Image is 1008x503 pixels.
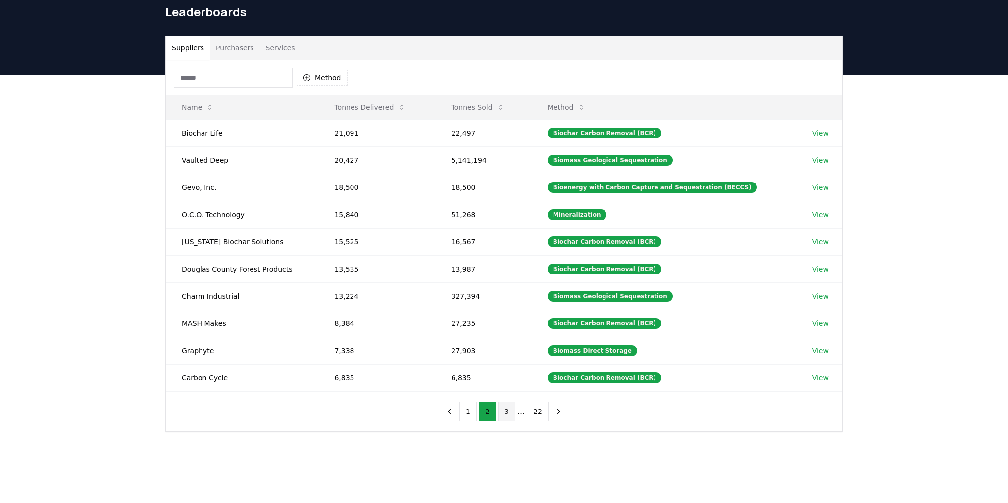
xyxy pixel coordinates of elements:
[436,201,532,228] td: 51,268
[548,345,637,356] div: Biomass Direct Storage
[166,282,318,310] td: Charm Industrial
[479,402,496,421] button: 2
[812,237,829,247] a: View
[812,210,829,220] a: View
[318,174,435,201] td: 18,500
[436,174,532,201] td: 18,500
[812,291,829,301] a: View
[174,97,222,117] button: Name
[436,282,532,310] td: 327,394
[166,36,210,60] button: Suppliers
[166,146,318,174] td: Vaulted Deep
[318,364,435,391] td: 6,835
[436,310,532,337] td: 27,235
[548,209,606,220] div: Mineralization
[166,174,318,201] td: Gevo, Inc.
[527,402,549,421] button: 22
[548,318,661,329] div: Biochar Carbon Removal (BCR)
[812,155,829,165] a: View
[441,402,457,421] button: previous page
[318,310,435,337] td: 8,384
[548,155,673,166] div: Biomass Geological Sequestration
[318,146,435,174] td: 20,427
[318,228,435,255] td: 15,525
[166,228,318,255] td: [US_STATE] Biochar Solutions
[459,402,477,421] button: 1
[210,36,260,60] button: Purchasers
[548,236,661,247] div: Biochar Carbon Removal (BCR)
[812,264,829,274] a: View
[548,182,757,193] div: Bioenergy with Carbon Capture and Sequestration (BECCS)
[812,346,829,356] a: View
[444,97,512,117] button: Tonnes Sold
[548,128,661,138] div: Biochar Carbon Removal (BCR)
[318,255,435,282] td: 13,535
[498,402,515,421] button: 3
[318,119,435,146] td: 21,091
[166,364,318,391] td: Carbon Cycle
[436,337,532,364] td: 27,903
[166,337,318,364] td: Graphyte
[166,310,318,337] td: MASH Makes
[436,228,532,255] td: 16,567
[318,201,435,228] td: 15,840
[812,128,829,138] a: View
[540,97,594,117] button: Method
[812,183,829,192] a: View
[436,255,532,282] td: 13,987
[318,337,435,364] td: 7,338
[166,255,318,282] td: Douglas County Forest Products
[165,4,843,20] h1: Leaderboards
[166,119,318,146] td: Biochar Life
[517,406,525,417] li: ...
[318,282,435,310] td: 13,224
[326,97,413,117] button: Tonnes Delivered
[812,319,829,328] a: View
[297,70,348,86] button: Method
[812,373,829,383] a: View
[166,201,318,228] td: O.C.O. Technology
[551,402,567,421] button: next page
[436,364,532,391] td: 6,835
[548,291,673,302] div: Biomass Geological Sequestration
[260,36,301,60] button: Services
[548,264,661,274] div: Biochar Carbon Removal (BCR)
[436,146,532,174] td: 5,141,194
[436,119,532,146] td: 22,497
[548,372,661,383] div: Biochar Carbon Removal (BCR)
